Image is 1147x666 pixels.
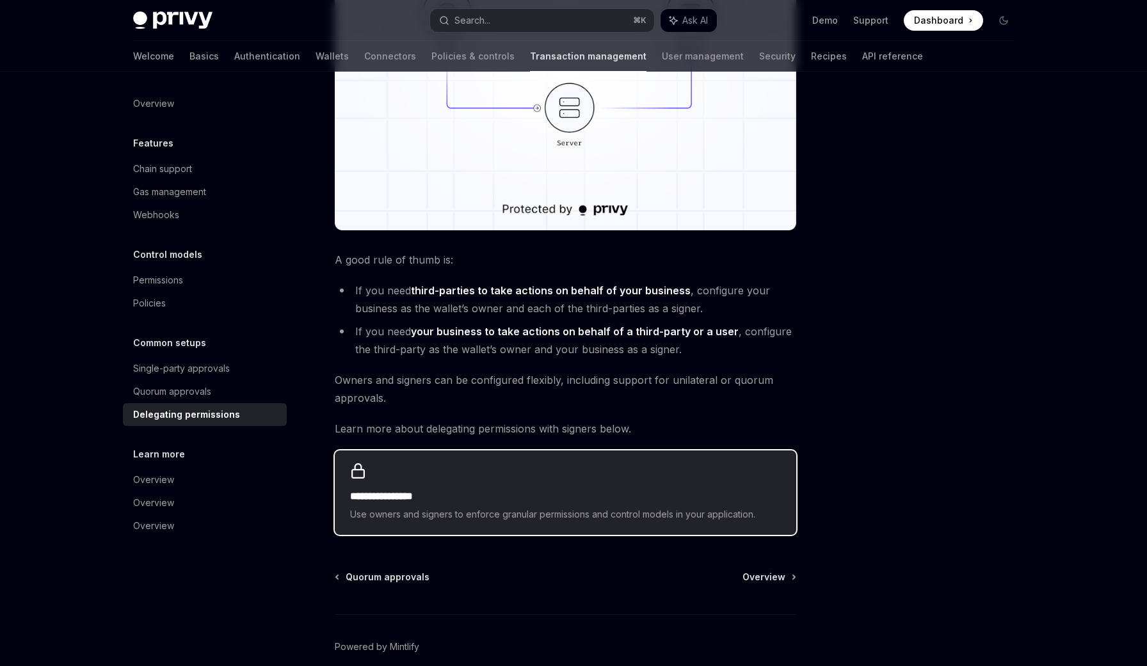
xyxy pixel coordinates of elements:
[123,491,287,514] a: Overview
[133,335,206,351] h5: Common setups
[812,14,838,27] a: Demo
[431,41,515,72] a: Policies & controls
[335,450,796,535] a: **** **** **** *Use owners and signers to enforce granular permissions and control models in your...
[454,13,490,28] div: Search...
[133,12,213,29] img: dark logo
[133,247,202,262] h5: Control models
[742,571,795,583] a: Overview
[133,447,185,462] h5: Learn more
[133,184,206,200] div: Gas management
[133,472,174,488] div: Overview
[316,41,349,72] a: Wallets
[914,14,963,27] span: Dashboard
[904,10,983,31] a: Dashboard
[123,357,287,380] a: Single-party approvals
[336,571,429,583] a: Quorum approvals
[335,371,796,407] span: Owners and signers can be configured flexibly, including support for unilateral or quorum approvals.
[335,420,796,438] span: Learn more about delegating permissions with signers below.
[862,41,923,72] a: API reference
[633,15,646,26] span: ⌘ K
[123,269,287,292] a: Permissions
[133,518,174,534] div: Overview
[189,41,219,72] a: Basics
[133,273,183,288] div: Permissions
[133,495,174,511] div: Overview
[411,325,739,338] strong: your business to take actions on behalf of a third-party or a user
[133,41,174,72] a: Welcome
[123,514,287,537] a: Overview
[123,380,287,403] a: Quorum approvals
[335,281,796,317] li: If you need , configure your business as the wallet’s owner and each of the third-parties as a si...
[335,640,419,653] a: Powered by Mintlify
[133,96,174,111] div: Overview
[661,9,717,32] button: Ask AI
[133,136,173,151] h5: Features
[335,322,796,358] li: If you need , configure the third-party as the wallet’s owner and your business as a signer.
[123,292,287,315] a: Policies
[123,180,287,203] a: Gas management
[335,251,796,269] span: A good rule of thumb is:
[853,14,888,27] a: Support
[234,41,300,72] a: Authentication
[662,41,744,72] a: User management
[811,41,847,72] a: Recipes
[759,41,796,72] a: Security
[350,507,781,522] span: Use owners and signers to enforce granular permissions and control models in your application.
[123,92,287,115] a: Overview
[133,407,240,422] div: Delegating permissions
[123,203,287,226] a: Webhooks
[530,41,646,72] a: Transaction management
[133,361,230,376] div: Single-party approvals
[993,10,1014,31] button: Toggle dark mode
[682,14,708,27] span: Ask AI
[133,161,192,177] div: Chain support
[430,9,654,32] button: Search...⌘K
[742,571,785,583] span: Overview
[133,384,211,399] div: Quorum approvals
[346,571,429,583] span: Quorum approvals
[133,296,166,311] div: Policies
[123,403,287,426] a: Delegating permissions
[364,41,416,72] a: Connectors
[123,157,287,180] a: Chain support
[133,207,179,223] div: Webhooks
[123,468,287,491] a: Overview
[411,284,691,297] strong: third-parties to take actions on behalf of your business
